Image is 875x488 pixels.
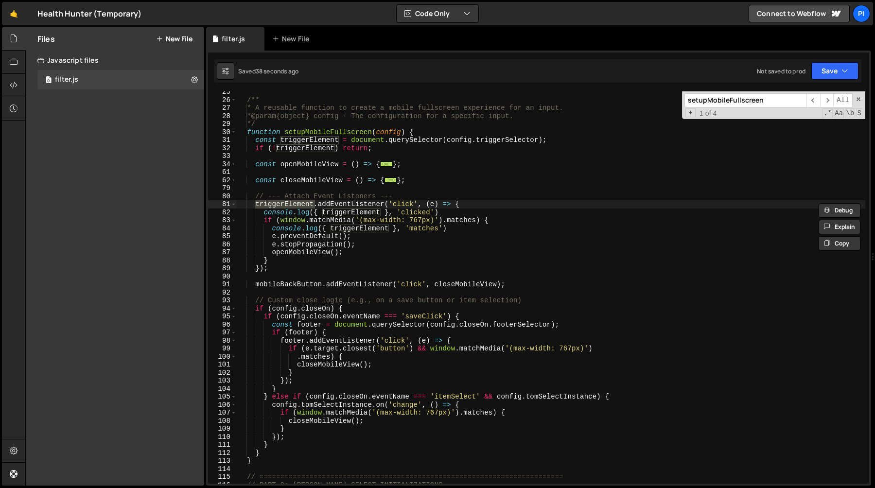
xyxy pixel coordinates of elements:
div: 30 [208,128,237,137]
span: RegExp Search [822,108,833,118]
div: 113 [208,457,237,465]
div: 108 [208,417,237,425]
span: CaseSensitive Search [834,108,844,118]
div: 104 [208,385,237,393]
div: 103 [208,377,237,385]
div: 91 [208,280,237,289]
div: 84 [208,225,237,233]
div: 107 [208,409,237,417]
div: New File [272,34,313,44]
div: 85 [208,232,237,241]
span: Whole Word Search [845,108,855,118]
div: 111 [208,441,237,449]
button: New File [156,35,192,43]
span: ​ [806,93,820,107]
div: 105 [208,393,237,401]
div: 88 [208,257,237,265]
div: 96 [208,321,237,329]
div: filter.js [55,75,78,84]
button: Code Only [397,5,478,22]
div: 87 [208,248,237,257]
div: Javascript files [26,51,204,70]
div: 31 [208,136,237,144]
div: 89 [208,264,237,273]
div: 98 [208,337,237,345]
input: Search for [684,93,806,107]
h2: Files [37,34,55,44]
div: 16494/44708.js [37,70,204,89]
span: ... [385,177,397,182]
div: 115 [208,473,237,481]
span: ... [380,161,393,166]
div: 101 [208,361,237,369]
div: 94 [208,305,237,313]
a: Connect to Webflow [749,5,850,22]
div: Health Hunter (Temporary) [37,8,141,19]
div: 32 [208,144,237,153]
div: 80 [208,192,237,201]
span: 0 [46,77,52,85]
a: 🤙 [2,2,26,25]
div: 38 seconds ago [256,67,298,75]
div: 99 [208,345,237,353]
button: Explain [819,220,860,234]
div: 27 [208,104,237,112]
div: 33 [208,152,237,160]
div: 95 [208,313,237,321]
button: Copy [819,236,860,251]
span: ​ [820,93,834,107]
span: Toggle Replace mode [685,108,696,118]
div: 92 [208,289,237,297]
div: 62 [208,176,237,185]
div: 90 [208,273,237,281]
div: 29 [208,120,237,128]
div: 93 [208,296,237,305]
div: 114 [208,465,237,473]
div: 86 [208,241,237,249]
div: 82 [208,209,237,217]
div: 97 [208,329,237,337]
div: 34 [208,160,237,169]
div: 106 [208,401,237,409]
div: 83 [208,216,237,225]
div: 110 [208,433,237,441]
div: 79 [208,184,237,192]
span: Alt-Enter [833,93,853,107]
button: Debug [819,203,860,218]
div: 109 [208,425,237,433]
div: filter.js [222,34,245,44]
div: 28 [208,112,237,121]
div: 112 [208,449,237,457]
span: 1 of 4 [696,109,721,118]
div: 26 [208,96,237,105]
div: 81 [208,200,237,209]
div: Not saved to prod [757,67,805,75]
div: Saved [238,67,298,75]
div: 25 [208,88,237,96]
a: Pi [853,5,870,22]
div: 61 [208,168,237,176]
div: 100 [208,353,237,361]
div: 102 [208,369,237,377]
span: Search In Selection [856,108,862,118]
button: Save [811,62,858,80]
